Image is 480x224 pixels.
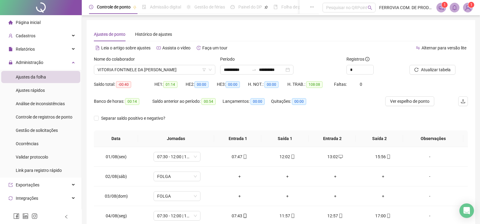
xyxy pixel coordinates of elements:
th: Observações [403,130,463,147]
span: instagram [31,213,38,219]
button: Atualizar tabela [409,65,455,75]
div: H. NOT.: [248,81,287,88]
span: upload [461,99,465,104]
div: + [364,173,402,180]
span: Histórico de ajustes [135,32,172,37]
span: mobile [386,155,391,159]
span: sync [8,196,13,200]
span: swap [416,46,420,50]
span: Link para registro rápido [16,168,62,173]
span: Ajustes rápidos [16,88,45,93]
div: Saldo total: [94,81,154,88]
span: pushpin [264,5,268,9]
span: VITORIA FONTINELE DA SILVA [98,65,212,74]
span: 108:08 [306,81,323,88]
span: 00:14 [125,98,139,105]
span: left [64,215,68,219]
span: Assista o vídeo [162,45,190,50]
span: Controle de ponto [97,5,131,9]
span: Ajustes de ponto [94,32,125,37]
span: Página inicial [16,20,41,25]
span: FOLGA [157,172,197,181]
span: 03/08(dom) [105,194,128,199]
label: Nome do colaborador [94,56,139,62]
span: info-circle [365,57,369,61]
span: 00:00 [264,81,279,88]
span: down [208,68,212,72]
span: 00:00 [292,98,306,105]
span: Controle de registros de ponto [16,115,72,119]
div: 15:56 [364,153,402,160]
button: Ver espelho de ponto [385,96,434,106]
div: 07:47 [220,153,259,160]
span: 1 [444,3,446,7]
div: 12:57 [316,212,354,219]
div: + [316,193,354,199]
span: FOLGA [157,192,197,201]
sup: 1 [442,2,448,8]
th: Entrada 1 [214,130,261,147]
span: sun [187,5,191,9]
sup: Atualize o seu contato no menu Meus Dados [468,2,474,8]
span: file-done [142,5,146,9]
span: Validar protocolo [16,155,48,159]
span: Análise de inconsistências [16,101,65,106]
span: FERROVIA COM. DE PRODUTOS ÓPTICOS LTDA [379,4,433,11]
span: home [8,20,13,25]
span: 04/08(seg) [106,213,127,218]
div: + [268,173,306,180]
span: Relatórios [16,47,35,52]
th: Entrada 2 [309,130,356,147]
span: 01:14 [163,81,177,88]
span: filter [202,68,206,72]
span: Ocorrências [16,141,38,146]
span: Faltas: [334,82,348,87]
span: Gestão de férias [194,5,225,9]
div: + [220,173,259,180]
span: linkedin [22,213,28,219]
th: Jornadas [138,130,214,147]
span: search [368,5,372,10]
span: desktop [338,155,343,159]
span: 0 [360,82,362,87]
span: Folha de pagamento [281,5,320,9]
span: swap-right [252,67,257,72]
span: Acesso à API [16,209,40,214]
span: Registros [346,56,369,62]
div: HE 2: [186,81,217,88]
span: user-add [8,34,13,38]
span: 00:00 [226,81,240,88]
span: Faça um tour [202,45,227,50]
span: Alternar para versão lite [422,45,466,50]
span: Integrações [16,196,38,201]
span: clock-circle [89,5,93,9]
div: Quitações: [271,98,318,105]
label: Período [220,56,239,62]
span: mobile [290,214,295,218]
div: - [412,193,448,199]
span: ellipsis [310,5,314,9]
span: 00:00 [250,98,265,105]
div: HE 1: [154,81,186,88]
span: mobile [290,155,295,159]
span: facebook [13,213,19,219]
span: lock [8,60,13,65]
span: Observações [408,135,458,142]
span: 1 [470,3,472,7]
div: + [316,173,354,180]
div: Lançamentos: [223,98,271,105]
span: Ver espelho de ponto [390,98,429,105]
span: 07:30 - 12:00 | 13:00 - 16:00 [157,152,197,161]
th: Saída 2 [356,130,403,147]
span: dashboard [230,5,235,9]
div: HE 3: [217,81,248,88]
div: - [412,173,448,180]
div: + [220,193,259,199]
span: 00:54 [201,98,216,105]
span: history [197,46,201,50]
img: 83690 [463,3,472,12]
div: H. TRAB.: [287,81,334,88]
span: mobile [242,214,247,218]
span: Gestão de solicitações [16,128,58,133]
div: + [364,193,402,199]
